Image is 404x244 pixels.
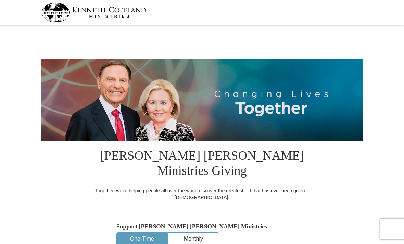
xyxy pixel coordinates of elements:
h5: Support [PERSON_NAME] [PERSON_NAME] Ministries [116,223,288,230]
div: Together, we're helping people all over the world discover the greatest gift that has ever been g... [91,187,313,201]
h1: [PERSON_NAME] [PERSON_NAME] Ministries Giving [91,141,313,187]
img: kcm-header-logo.svg [41,3,146,22]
